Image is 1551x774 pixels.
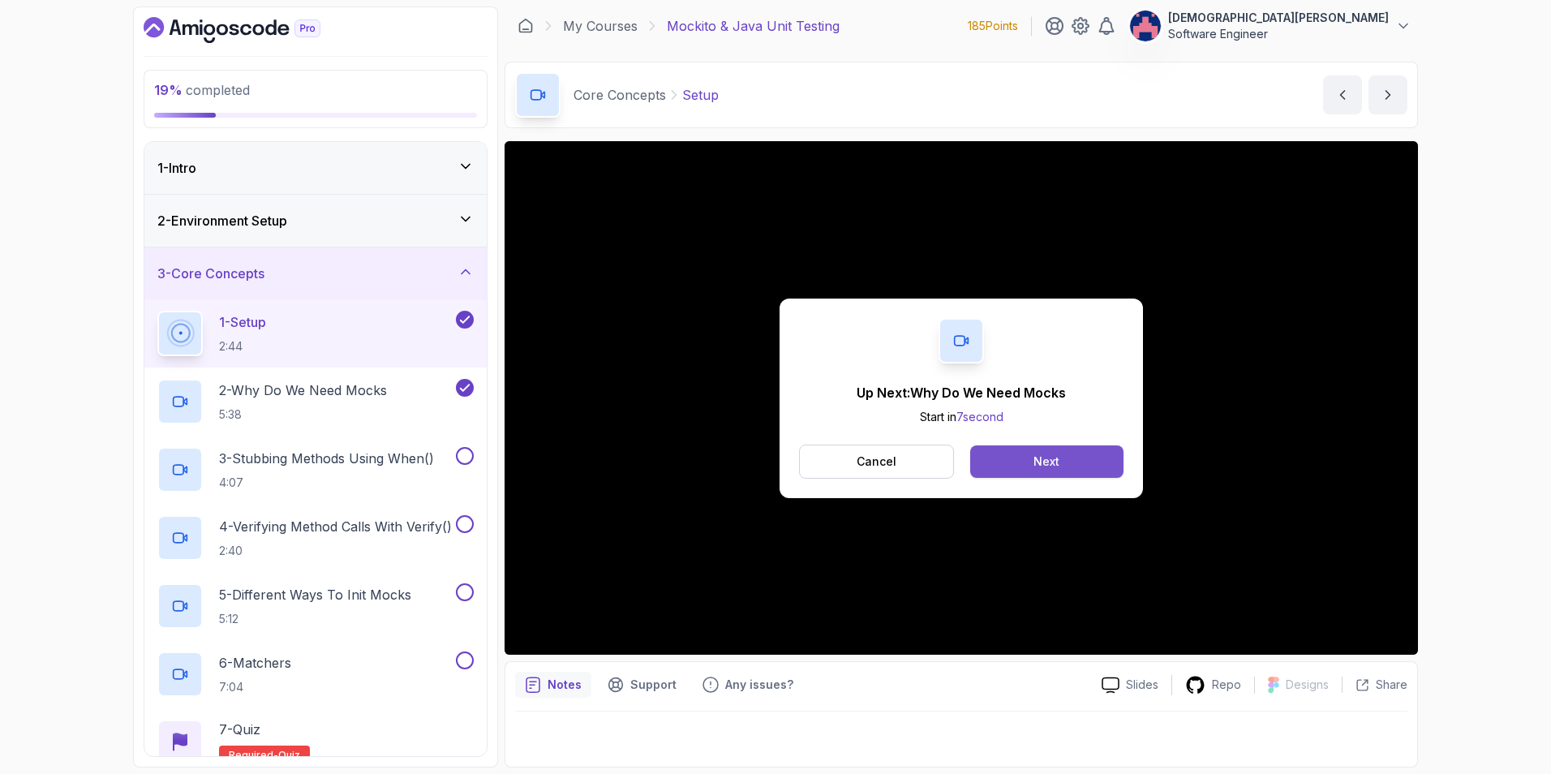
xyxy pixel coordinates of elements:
[968,18,1018,34] p: 185 Points
[574,85,666,105] p: Core Concepts
[157,583,474,629] button: 5-Different Ways To Init Mocks5:12
[219,585,411,604] p: 5 - Different Ways To Init Mocks
[157,211,287,230] h3: 2 - Environment Setup
[144,247,487,299] button: 3-Core Concepts
[157,447,474,492] button: 3-Stubbing Methods Using When()4:07
[219,449,434,468] p: 3 - Stubbing Methods Using When()
[799,445,954,479] button: Cancel
[667,16,840,36] p: Mockito & Java Unit Testing
[1033,454,1059,470] div: Next
[157,515,474,561] button: 4-Verifying Method Calls With Verify()2:40
[154,82,250,98] span: completed
[1129,10,1411,42] button: user profile image[DEMOGRAPHIC_DATA][PERSON_NAME]Software Engineer
[1212,677,1241,693] p: Repo
[229,749,278,762] span: Required-
[219,312,266,332] p: 1 - Setup
[1089,677,1171,694] a: Slides
[1286,677,1329,693] p: Designs
[219,517,452,536] p: 4 - Verifying Method Calls With Verify()
[956,410,1003,424] span: 7 second
[157,651,474,697] button: 6-Matchers7:04
[157,311,474,356] button: 1-Setup2:44
[505,141,1418,655] iframe: 1 - Setup
[154,82,183,98] span: 19 %
[725,677,793,693] p: Any issues?
[219,338,266,355] p: 2:44
[144,142,487,194] button: 1-Intro
[219,381,387,400] p: 2 - Why Do We Need Mocks
[157,720,474,765] button: 7-QuizRequired-quiz
[857,454,896,470] p: Cancel
[144,17,358,43] a: Dashboard
[219,720,260,739] p: 7 - Quiz
[1168,26,1389,42] p: Software Engineer
[278,749,300,762] span: quiz
[219,543,452,559] p: 2:40
[1172,675,1254,695] a: Repo
[857,409,1066,425] p: Start in
[693,672,803,698] button: Feedback button
[219,611,411,627] p: 5:12
[157,264,264,283] h3: 3 - Core Concepts
[598,672,686,698] button: Support button
[548,677,582,693] p: Notes
[563,16,638,36] a: My Courses
[219,679,291,695] p: 7:04
[219,475,434,491] p: 4:07
[1368,75,1407,114] button: next content
[1376,677,1407,693] p: Share
[970,445,1124,478] button: Next
[1130,11,1161,41] img: user profile image
[1126,677,1158,693] p: Slides
[1168,10,1389,26] p: [DEMOGRAPHIC_DATA][PERSON_NAME]
[157,379,474,424] button: 2-Why Do We Need Mocks5:38
[144,195,487,247] button: 2-Environment Setup
[157,158,196,178] h3: 1 - Intro
[857,383,1066,402] p: Up Next: Why Do We Need Mocks
[518,18,534,34] a: Dashboard
[219,406,387,423] p: 5:38
[682,85,719,105] p: Setup
[1342,677,1407,693] button: Share
[630,677,677,693] p: Support
[515,672,591,698] button: notes button
[219,653,291,673] p: 6 - Matchers
[1323,75,1362,114] button: previous content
